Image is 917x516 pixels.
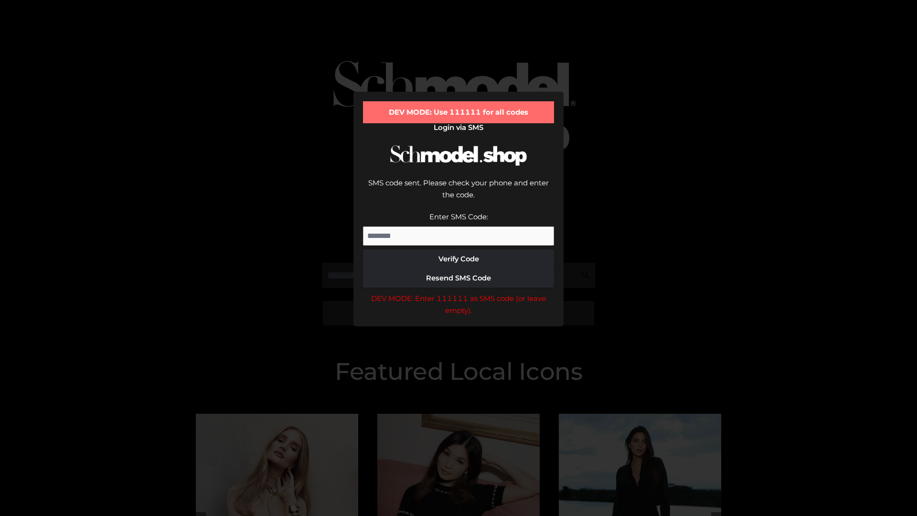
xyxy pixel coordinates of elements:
[363,123,554,132] h2: Login via SMS
[363,249,554,269] button: Verify Code
[363,177,554,211] div: SMS code sent. Please check your phone and enter the code.
[363,101,554,123] div: DEV MODE: Use 111111 for all codes
[363,269,554,288] button: Resend SMS Code
[363,292,554,317] div: DEV MODE: Enter 111111 as SMS code (or leave empty).
[429,212,488,221] label: Enter SMS Code:
[387,137,530,174] img: Schmodel Logo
